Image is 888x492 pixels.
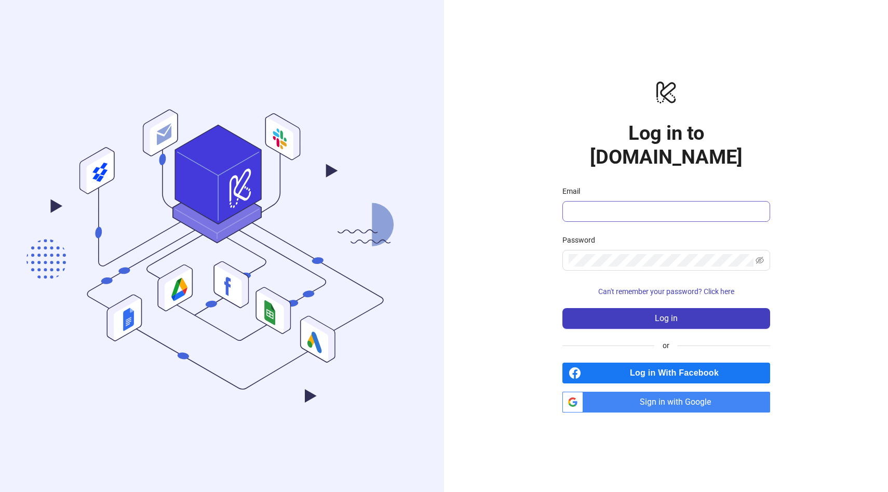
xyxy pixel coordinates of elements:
a: Can't remember your password? Click here [562,287,770,296]
span: Sign in with Google [587,392,770,413]
button: Can't remember your password? Click here [562,283,770,300]
h1: Log in to [DOMAIN_NAME] [562,121,770,169]
span: Can't remember your password? Click here [598,287,734,296]
input: Email [569,205,762,218]
span: or [654,340,678,351]
span: Log in [655,314,678,323]
button: Log in [562,308,770,329]
a: Log in With Facebook [562,363,770,383]
input: Password [569,254,754,267]
a: Sign in with Google [562,392,770,413]
label: Password [562,234,602,246]
label: Email [562,185,587,197]
span: eye-invisible [756,256,764,264]
span: Log in With Facebook [585,363,770,383]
